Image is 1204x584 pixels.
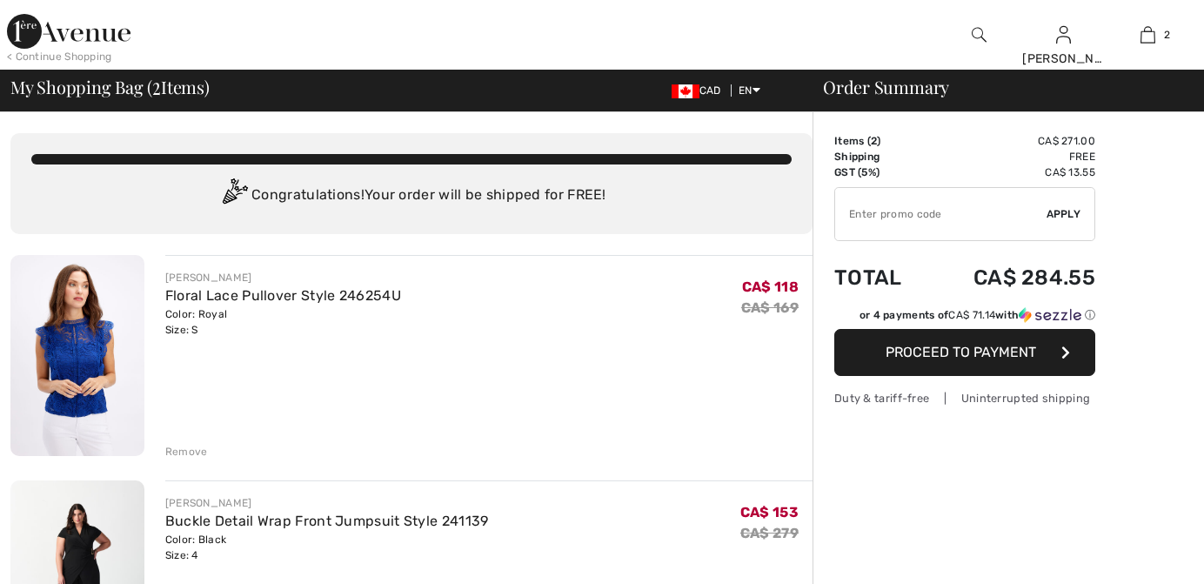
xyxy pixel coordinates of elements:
span: Apply [1047,206,1081,222]
div: Color: Black Size: 4 [165,532,489,563]
td: Total [834,248,927,307]
div: [PERSON_NAME] [165,270,401,285]
div: [PERSON_NAME] [1022,50,1105,68]
img: My Info [1056,24,1071,45]
img: Canadian Dollar [672,84,699,98]
div: [PERSON_NAME] [165,495,489,511]
div: < Continue Shopping [7,49,112,64]
span: Proceed to Payment [886,344,1036,360]
td: Items ( ) [834,133,927,149]
img: Sezzle [1019,307,1081,323]
span: CAD [672,84,728,97]
td: Shipping [834,149,927,164]
span: 2 [152,74,161,97]
img: 1ère Avenue [7,14,130,49]
a: Floral Lace Pullover Style 246254U [165,287,401,304]
img: search the website [972,24,987,45]
a: 2 [1107,24,1189,45]
td: CA$ 13.55 [927,164,1095,180]
a: Buckle Detail Wrap Front Jumpsuit Style 241139 [165,513,489,529]
span: EN [739,84,760,97]
button: Proceed to Payment [834,329,1095,376]
div: Color: Royal Size: S [165,306,401,338]
span: CA$ 71.14 [948,309,995,321]
div: Congratulations! Your order will be shipped for FREE! [31,178,792,213]
span: CA$ 118 [742,279,799,295]
span: CA$ 153 [740,504,799,520]
img: Floral Lace Pullover Style 246254U [10,255,144,456]
td: GST (5%) [834,164,927,180]
div: Order Summary [802,78,1194,96]
span: 2 [1164,27,1170,43]
div: or 4 payments ofCA$ 71.14withSezzle Click to learn more about Sezzle [834,307,1095,329]
td: Free [927,149,1095,164]
td: CA$ 271.00 [927,133,1095,149]
span: 2 [871,135,877,147]
div: Duty & tariff-free | Uninterrupted shipping [834,390,1095,406]
span: My Shopping Bag ( Items) [10,78,210,96]
div: or 4 payments of with [860,307,1095,323]
img: Congratulation2.svg [217,178,251,213]
div: Remove [165,444,208,460]
img: My Bag [1140,24,1155,45]
td: CA$ 284.55 [927,248,1095,307]
input: Promo code [835,188,1047,240]
s: CA$ 279 [740,525,799,541]
a: Sign In [1056,26,1071,43]
s: CA$ 169 [741,299,799,316]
